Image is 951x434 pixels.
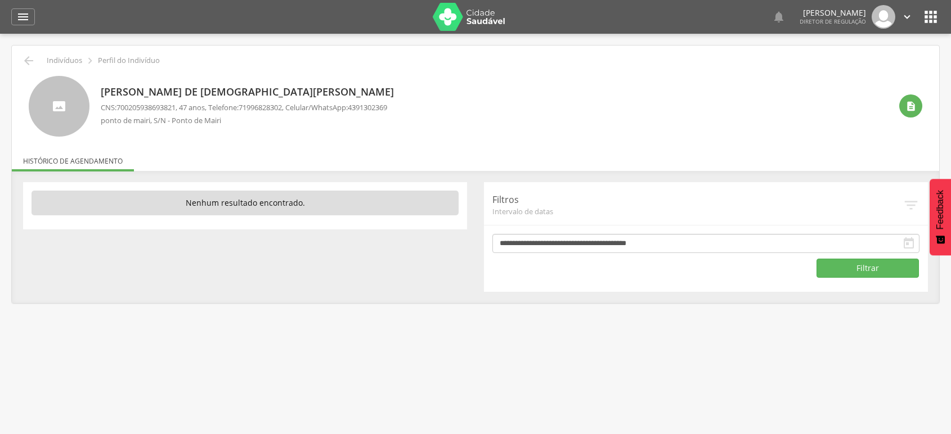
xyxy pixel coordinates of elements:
p: Indivíduos [47,56,82,65]
i:  [905,101,917,112]
p: CNS: , 47 anos, Telefone: , Celular/WhatsApp: [101,102,387,113]
span: Diretor de regulação [800,17,866,25]
i:  [903,197,919,214]
p: [PERSON_NAME] [800,9,866,17]
a:  [11,8,35,25]
a:  [901,5,913,29]
button: Feedback - Mostrar pesquisa [930,179,951,255]
span: 4391302369 [348,102,387,112]
i:  [922,8,940,26]
p: [PERSON_NAME] de [DEMOGRAPHIC_DATA][PERSON_NAME] [101,85,400,100]
div: Ver histórico de cadastramento [899,94,922,117]
a:  [772,5,786,29]
p: Perfil do Indivíduo [98,56,160,65]
i:  [901,11,913,23]
p: Filtros [492,193,903,206]
i:  [84,55,96,67]
span: Feedback [935,190,945,229]
span: 700205938693821 [116,102,176,112]
p: Nenhum resultado encontrado. [32,191,459,215]
i: Voltar [22,54,35,67]
span: Intervalo de datas [492,206,903,216]
i:  [902,237,916,250]
i:  [772,10,786,24]
i:  [16,10,30,24]
button: Filtrar [817,259,919,278]
p: ponto de mairi, S/N - Ponto de Mairi [101,115,387,126]
span: 71996828302 [239,102,282,112]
